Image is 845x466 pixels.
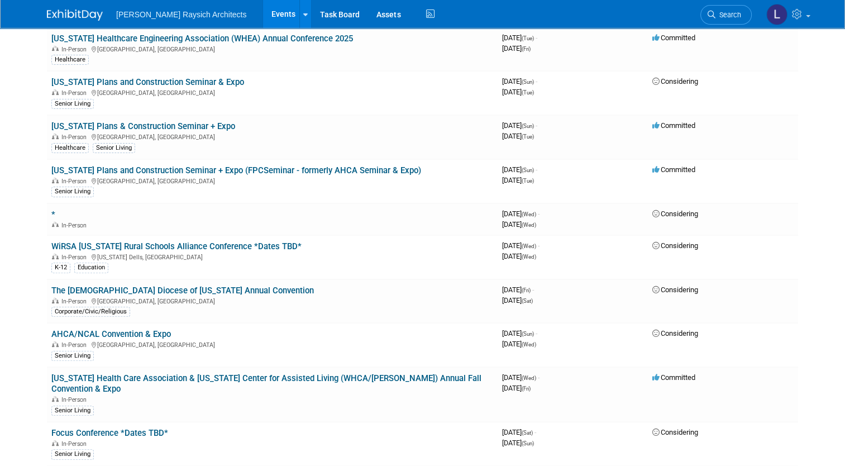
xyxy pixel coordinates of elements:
span: [DATE] [502,286,534,294]
span: (Fri) [522,287,531,293]
span: (Sun) [522,123,534,129]
span: In-Person [61,298,90,305]
div: [GEOGRAPHIC_DATA], [GEOGRAPHIC_DATA] [51,132,493,141]
span: Considering [652,286,698,294]
a: Focus Conference *Dates TBD* [51,428,168,438]
span: - [538,373,540,382]
span: Considering [652,77,698,85]
span: In-Person [61,46,90,53]
div: [GEOGRAPHIC_DATA], [GEOGRAPHIC_DATA] [51,44,493,53]
span: (Wed) [522,341,536,348]
span: In-Person [61,222,90,229]
div: Senior Living [51,406,94,416]
a: AHCA/NCAL Convention & Expo [51,329,171,339]
span: [DATE] [502,77,537,85]
div: Healthcare [51,143,89,153]
span: [DATE] [502,88,534,96]
a: WiRSA [US_STATE] Rural Schools Alliance Conference *Dates TBD* [51,241,302,251]
span: Committed [652,121,695,130]
span: - [538,210,540,218]
span: [DATE] [502,439,534,447]
a: [US_STATE] Plans and Construction Seminar + Expo (FPCSeminar - formerly AHCA Seminar & Expo) [51,165,421,175]
span: [DATE] [502,165,537,174]
span: (Tue) [522,178,534,184]
span: Search [715,11,741,19]
span: (Wed) [522,375,536,381]
span: [DATE] [502,384,531,392]
img: In-Person Event [52,178,59,183]
span: - [532,286,534,294]
span: [PERSON_NAME] Raysich Architects [116,10,246,19]
span: - [536,121,537,130]
div: Healthcare [51,55,89,65]
a: Search [700,5,752,25]
span: [DATE] [502,296,533,305]
span: (Sun) [522,79,534,85]
span: In-Person [61,134,90,141]
span: In-Person [61,341,90,349]
span: Considering [652,210,698,218]
div: Education [74,263,108,273]
div: Corporate/Civic/Religious [51,307,130,317]
span: [DATE] [502,340,536,348]
span: (Wed) [522,243,536,249]
span: (Tue) [522,35,534,41]
span: - [538,241,540,250]
span: (Wed) [522,222,536,228]
img: In-Person Event [52,254,59,259]
span: Committed [652,34,695,42]
span: In-Person [61,178,90,185]
span: [DATE] [502,176,534,184]
div: Senior Living [51,187,94,197]
span: [DATE] [502,241,540,250]
div: [GEOGRAPHIC_DATA], [GEOGRAPHIC_DATA] [51,176,493,185]
span: [DATE] [502,210,540,218]
span: (Sat) [522,298,533,304]
span: - [536,165,537,174]
span: Considering [652,329,698,337]
img: Liz Syrrakos [766,4,787,25]
span: (Sun) [522,331,534,337]
img: In-Person Event [52,134,59,139]
span: [DATE] [502,34,537,42]
span: In-Person [61,440,90,448]
div: Senior Living [51,449,94,459]
a: The [DEMOGRAPHIC_DATA] Diocese of [US_STATE] Annual Convention [51,286,314,296]
a: [US_STATE] Health Care Association & [US_STATE] Center for Assisted Living (WHCA/[PERSON_NAME]) A... [51,373,481,394]
img: In-Person Event [52,222,59,227]
div: Senior Living [93,143,135,153]
span: [DATE] [502,329,537,337]
span: (Sun) [522,440,534,446]
img: In-Person Event [52,440,59,446]
span: [DATE] [502,373,540,382]
img: In-Person Event [52,396,59,402]
a: [US_STATE] Healthcare Engineering Association (WHEA) Annual Conference 2025 [51,34,353,44]
span: (Fri) [522,386,531,392]
div: [US_STATE] Dells, [GEOGRAPHIC_DATA] [51,252,493,261]
span: In-Person [61,89,90,97]
span: [DATE] [502,428,536,436]
span: In-Person [61,396,90,403]
span: (Tue) [522,89,534,96]
span: [DATE] [502,220,536,229]
img: In-Person Event [52,46,59,51]
span: - [536,329,537,337]
span: (Sun) [522,167,534,173]
span: [DATE] [502,132,534,140]
span: (Fri) [522,46,531,52]
img: In-Person Event [52,89,59,95]
span: [DATE] [502,252,536,260]
div: [GEOGRAPHIC_DATA], [GEOGRAPHIC_DATA] [51,88,493,97]
span: Committed [652,165,695,174]
a: [US_STATE] Plans & Construction Seminar + Expo [51,121,235,131]
span: In-Person [61,254,90,261]
div: Senior Living [51,99,94,109]
span: (Wed) [522,211,536,217]
span: (Wed) [522,254,536,260]
img: In-Person Event [52,341,59,347]
span: Considering [652,428,698,436]
img: ExhibitDay [47,9,103,21]
span: Committed [652,373,695,382]
span: [DATE] [502,44,531,53]
div: K-12 [51,263,70,273]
